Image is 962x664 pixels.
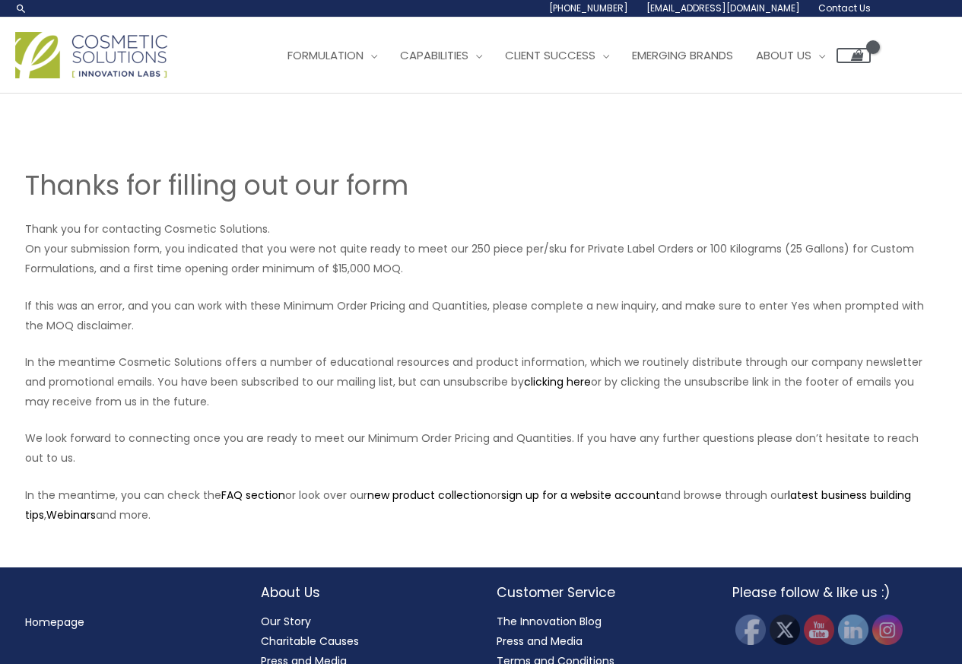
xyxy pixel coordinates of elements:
a: About Us [745,33,837,78]
p: If this was an error, and you can work with these Minimum Order Pricing and Quantities, please co... [25,296,938,335]
a: Emerging Brands [621,33,745,78]
p: Thank you for contacting Cosmetic Solutions. On your submission form, you indicated that you were... [25,219,938,278]
span: About Us [756,47,811,63]
span: Capabilities [400,47,468,63]
a: sign up for a website account [501,488,660,503]
a: Press and Media [497,634,583,649]
p: We look forward to connecting once you are ready to meet our Minimum Order Pricing and Quantities... [25,428,938,468]
h2: About Us [261,583,466,602]
a: The Innovation Blog [497,614,602,629]
span: [EMAIL_ADDRESS][DOMAIN_NAME] [646,2,800,14]
h2: Customer Service [497,583,702,602]
img: Cosmetic Solutions Logo [15,32,167,78]
span: Formulation [287,47,364,63]
span: Emerging Brands [632,47,733,63]
a: Homepage [25,615,84,630]
a: Search icon link [15,2,27,14]
a: View Shopping Cart, empty [837,48,871,63]
a: Charitable Causes [261,634,359,649]
a: Formulation [276,33,389,78]
p: In the meantime Cosmetic Solutions offers a number of educational resources and product informati... [25,352,938,411]
a: Capabilities [389,33,494,78]
nav: Site Navigation [265,33,871,78]
a: Webinars [46,507,96,523]
h2: Please follow & like us :) [732,583,938,602]
span: Client Success [505,47,595,63]
h1: Thanks for filling out our form [25,167,938,204]
a: latest business building tips [25,488,911,523]
a: FAQ section [221,488,285,503]
img: Twitter [770,615,800,645]
img: Facebook [735,615,766,645]
nav: Menu [25,612,230,632]
span: [PHONE_NUMBER] [549,2,628,14]
a: Client Success [494,33,621,78]
p: In the meantime, you can check the or look over our or and browse through our , and more. [25,485,938,525]
a: new product collection [367,488,491,503]
span: Contact Us [818,2,871,14]
a: clicking here [524,374,591,389]
a: Our Story [261,614,311,629]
